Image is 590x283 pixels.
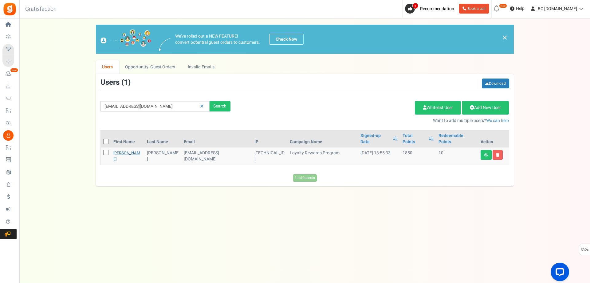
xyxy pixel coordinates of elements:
[538,6,577,12] span: BC [DOMAIN_NAME]
[144,148,181,165] td: [PERSON_NAME]
[175,33,260,46] p: We've rolled out a NEW FEATURE! convert potential guest orders to customers.
[360,133,390,145] a: Signed-up Date
[240,118,509,124] p: Want to add multiple users?
[100,79,131,87] h3: Users ( )
[405,4,457,14] a: 1 Recommendation
[269,34,304,45] a: Check Now
[2,69,17,79] a: New
[3,2,17,16] img: Gratisfaction
[18,3,63,15] h3: Gratisfaction
[412,3,418,9] span: 1
[436,148,478,165] td: 10
[484,153,488,157] i: View details
[287,130,358,148] th: Campaign Name
[210,101,230,111] div: Search
[415,101,461,115] a: Whitelist User
[119,60,181,74] a: Opportunity: Guest Orders
[96,60,119,74] a: Users
[462,101,509,115] a: Add New User
[439,133,476,145] a: Redeemable Points
[486,117,509,124] a: We can help
[478,130,509,148] th: Action
[113,150,140,162] a: [PERSON_NAME]
[499,4,507,8] em: New
[358,148,400,165] td: [DATE] 13:55:33
[10,68,18,72] em: New
[482,79,509,88] a: Download
[459,4,489,14] a: Book a call
[496,153,499,157] i: Delete user
[252,130,287,148] th: IP
[144,130,181,148] th: Last Name
[287,148,358,165] td: Loyalty Rewards Program
[403,133,425,145] a: Total Points
[508,4,527,14] a: Help
[197,101,206,112] a: Reset
[100,29,151,49] img: images
[420,6,454,12] span: Recommendation
[400,148,436,165] td: 1850
[502,34,508,41] a: ×
[181,130,252,148] th: Email
[100,101,210,111] input: Search by email or name
[514,6,525,12] span: Help
[181,148,252,165] td: customer,vip_customer
[159,38,171,51] img: images
[111,130,145,148] th: First Name
[124,77,128,88] span: 1
[182,60,221,74] a: Invalid Emails
[252,148,287,165] td: [TECHNICAL_ID]
[580,244,589,256] span: FAQs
